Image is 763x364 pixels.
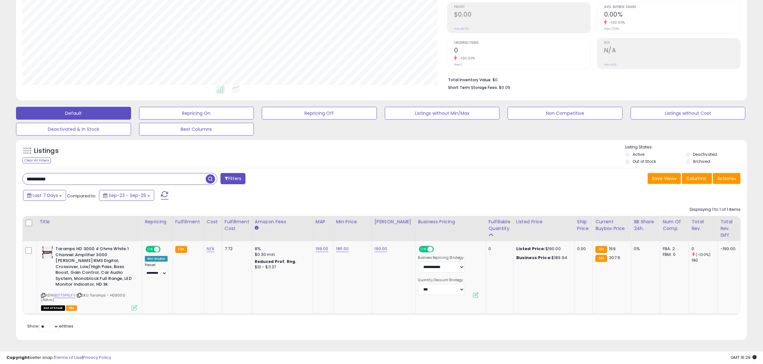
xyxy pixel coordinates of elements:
div: Business Pricing [418,218,483,225]
div: Num of Comp. [663,218,686,232]
div: Current Buybox Price [595,218,628,232]
div: Title [39,218,139,225]
small: (-100%) [696,252,710,257]
div: 0.00 [577,246,588,252]
span: Last 7 Days [33,192,58,199]
a: Privacy Policy [83,354,111,360]
span: Columns [686,175,706,182]
b: Taramps HD 3000 4 Ohms White 1 Channel Amplifier 3000 [PERSON_NAME] RMS Digital, Crossover, Low/H... [55,246,133,289]
div: [PERSON_NAME] [375,218,413,225]
a: Terms of Use [55,354,82,360]
button: Sep-23 - Sep-29 [99,190,154,201]
div: Repricing [145,218,170,225]
span: Ordered Items [454,41,590,45]
div: $0.30 min [255,252,308,257]
b: Listed Price: [516,246,545,252]
button: Repricing On [139,107,254,120]
h2: 0 [454,47,590,55]
div: Displaying 1 to 1 of 1 items [690,207,741,213]
a: 190.00 [375,246,387,252]
div: Fulfillable Quantity [489,218,511,232]
span: ON [146,247,154,252]
span: | SKU: Taramps - HD3000 (4ohm) [41,293,125,302]
label: Archived [693,159,710,164]
h2: N/A [604,47,740,55]
span: OFF [160,247,170,252]
button: Save View [648,173,681,184]
span: All listings that are currently out of stock and unavailable for purchase on Amazon [41,305,65,311]
span: Compared to: [67,193,96,199]
span: $0.09 [499,84,510,91]
a: 185.00 [336,246,349,252]
button: Deactivated & In Stock [16,123,131,136]
span: 2025-10-7 16:29 GMT [731,354,757,360]
small: FBA [595,246,607,253]
div: 0 [692,246,717,252]
div: -190.00 [720,246,735,252]
span: ROI [604,41,740,45]
button: Filters [220,173,245,184]
button: Repricing Off [262,107,377,120]
a: B07T9P5LFV [54,293,75,298]
button: Listings without Cost [631,107,746,120]
div: Ship Price [577,218,590,232]
div: FBA: 2 [663,246,684,252]
div: ASIN: [41,246,137,310]
div: Win BuyBox [145,256,168,262]
div: Clear All Filters [22,157,51,163]
div: Fulfillment Cost [225,218,249,232]
button: Best Columns [139,123,254,136]
div: Total Rev. [692,218,715,232]
small: Amazon Fees. [255,225,259,231]
li: $0 [448,75,736,83]
button: Columns [682,173,712,184]
div: seller snap | | [6,355,111,361]
button: Listings without Min/Max [385,107,500,120]
button: Actions [713,173,741,184]
label: Active [633,152,644,157]
strong: Copyright [6,354,30,360]
small: Prev: N/A [604,63,617,67]
div: 0 [489,246,509,252]
small: -100.00% [457,56,475,61]
span: Sep-23 - Sep-29 [109,192,146,199]
div: MAP [316,218,331,225]
label: Business Repricing Strategy: [418,256,465,260]
span: OFF [433,247,443,252]
button: Non Competitive [508,107,623,120]
div: $190.00 [516,246,569,252]
div: Preset: [145,263,168,277]
div: FBM: 0 [663,252,684,257]
label: Quantity Discount Strategy: [418,278,465,282]
label: Deactivated [693,152,717,157]
h5: Listings [34,146,59,155]
div: 0% [634,246,655,252]
div: Total Rev. Diff. [720,218,738,239]
span: Avg. Buybox Share [604,5,740,9]
span: 207.9 [609,255,620,261]
h2: 0.00% [604,11,740,20]
div: 190 [692,257,717,263]
span: FBA [66,305,77,311]
small: FBA [595,255,607,262]
div: 8% [255,246,308,252]
div: Cost [207,218,219,225]
label: Out of Stock [633,159,656,164]
a: N/A [207,246,214,252]
span: ON [419,247,427,252]
div: BB Share 24h. [634,218,657,232]
small: -100.00% [607,20,625,25]
small: Prev: 1 [454,63,462,67]
div: Listed Price [516,218,572,225]
div: $189.94 [516,255,569,261]
b: Total Inventory Value: [448,77,492,83]
div: $10 - $11.37 [255,265,308,270]
div: Amazon Fees [255,218,310,225]
b: Reduced Prof. Rng. [255,259,297,264]
a: 199.00 [316,246,328,252]
small: Prev: $0.00 [454,27,469,31]
span: 199 [609,246,615,252]
p: Listing States: [626,144,747,150]
b: Short Term Storage Fees: [448,85,498,90]
b: Business Price: [516,255,552,261]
